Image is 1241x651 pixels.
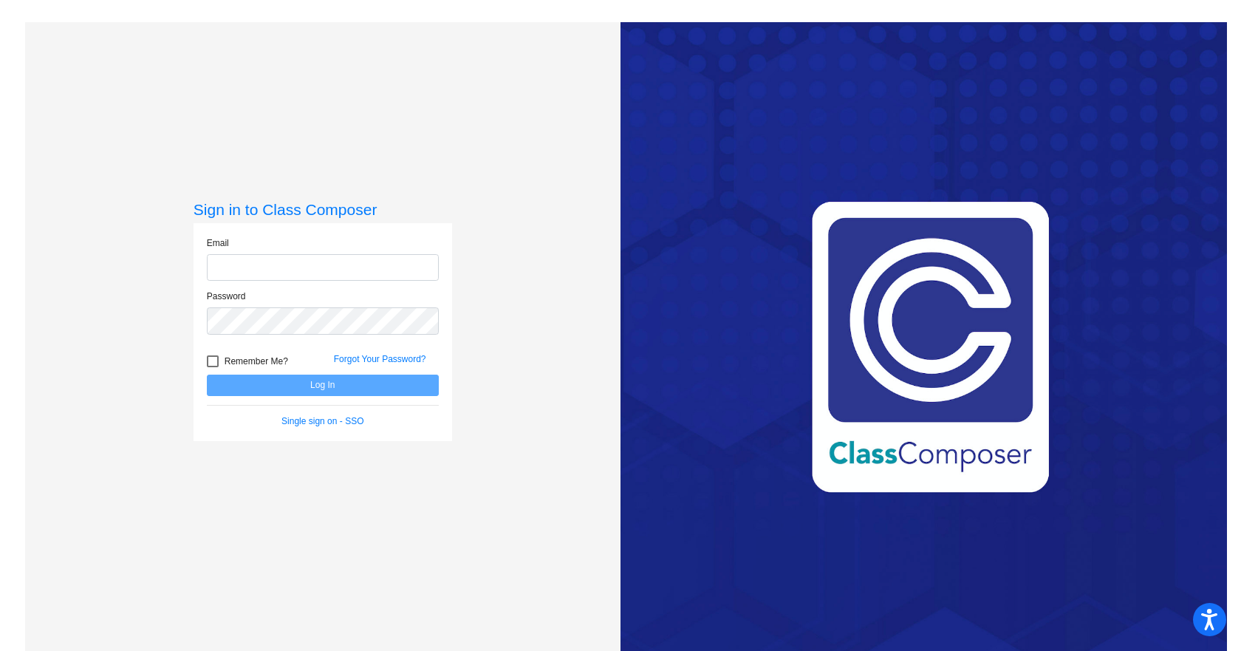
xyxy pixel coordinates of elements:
a: Forgot Your Password? [334,354,426,364]
label: Password [207,290,246,303]
h3: Sign in to Class Composer [194,200,452,219]
button: Log In [207,375,439,396]
label: Email [207,236,229,250]
a: Single sign on - SSO [281,416,363,426]
span: Remember Me? [225,352,288,370]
